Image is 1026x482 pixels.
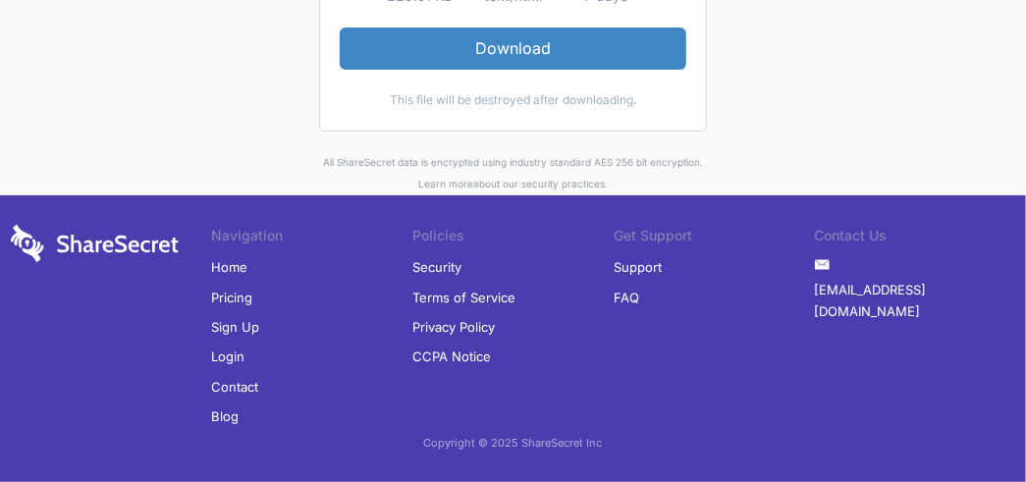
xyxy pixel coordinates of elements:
li: Policies [412,225,614,252]
a: Contact [211,372,258,402]
a: FAQ [614,283,639,312]
a: Sign Up [211,312,259,342]
a: Login [211,342,244,371]
a: Home [211,252,247,282]
a: Privacy Policy [412,312,495,342]
a: Learn more [418,178,473,189]
li: Get Support [614,225,815,252]
div: All ShareSecret data is encrypted using industry standard AES 256 bit encryption. about our secur... [11,151,1016,195]
a: Security [412,252,461,282]
a: Blog [211,402,239,431]
a: Download [340,27,686,69]
div: This file will be destroyed after downloading. [340,89,686,111]
li: Contact Us [815,225,1016,252]
img: logo-wordmark-white-trans-d4663122ce5f474addd5e946df7df03e33cb6a1c49d2221995e7729f52c070b2.svg [11,225,179,262]
a: Support [614,252,662,282]
a: [EMAIL_ADDRESS][DOMAIN_NAME] [815,275,1016,327]
a: Terms of Service [412,283,515,312]
a: CCPA Notice [412,342,491,371]
a: Pricing [211,283,252,312]
li: Navigation [211,225,412,252]
iframe: Drift Widget Chat Controller [928,384,1002,458]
